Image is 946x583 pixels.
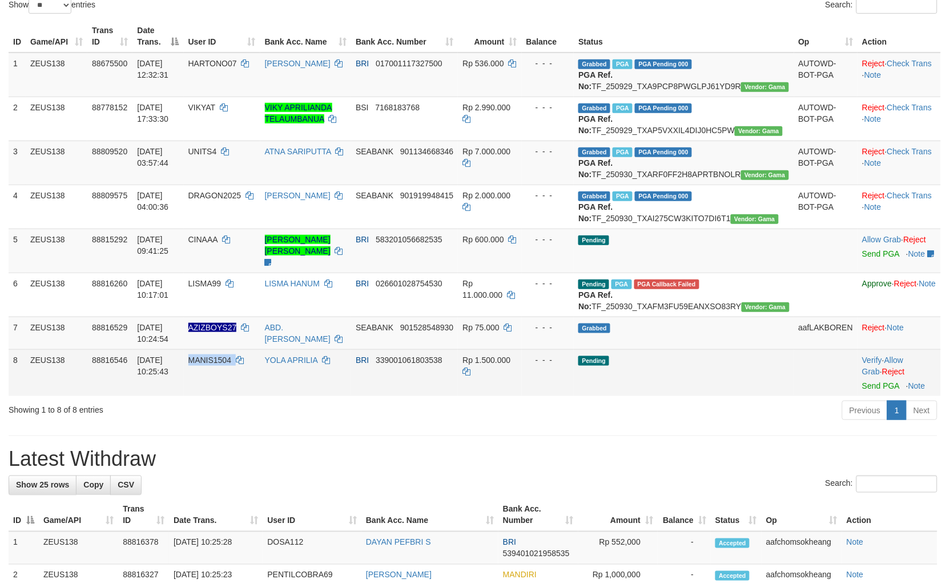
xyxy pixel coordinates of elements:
[92,235,127,244] span: 88815292
[503,538,516,547] span: BRI
[9,141,26,185] td: 3
[265,59,331,68] a: [PERSON_NAME]
[356,323,393,332] span: SEABANK
[9,349,26,396] td: 8
[462,235,504,244] span: Rp 600.000
[858,185,941,229] td: · ·
[858,53,941,97] td: · ·
[578,59,610,69] span: Grabbed
[39,532,118,565] td: ZEUS138
[137,59,168,79] span: [DATE] 12:32:31
[578,158,613,179] b: PGA Ref. No:
[366,570,432,580] a: [PERSON_NAME]
[462,356,510,365] span: Rp 1.500.000
[578,279,609,289] span: Pending
[919,279,936,288] a: Note
[356,59,369,68] span: BRI
[578,235,609,245] span: Pending
[462,279,502,300] span: Rp 11.000.000
[26,185,87,229] td: ZEUS138
[9,185,26,229] td: 4
[715,571,750,581] span: Accepted
[858,317,941,349] td: ·
[578,324,610,333] span: Grabbed
[847,538,864,547] a: Note
[83,481,103,490] span: Copy
[794,185,858,229] td: AUTOWD-BOT-PGA
[265,235,331,255] a: [PERSON_NAME] [PERSON_NAME]
[858,229,941,273] td: ·
[137,356,168,376] span: [DATE] 10:25:43
[92,59,127,68] span: 88675500
[578,532,658,565] td: Rp 552,000
[265,279,320,288] a: LISMA HANUM
[864,70,881,79] a: Note
[862,356,903,376] a: Allow Grab
[376,356,442,365] span: Copy 339001061803538 to clipboard
[188,235,218,244] span: CINAAA
[26,317,87,349] td: ZEUS138
[731,214,779,224] span: Vendor URL: https://trx31.1velocity.biz
[188,147,217,156] span: UNITS4
[862,103,885,112] a: Reject
[526,58,570,69] div: - - -
[578,114,613,135] b: PGA Ref. No:
[458,20,521,53] th: Amount: activate to sort column ascending
[137,323,168,344] span: [DATE] 10:24:54
[376,59,442,68] span: Copy 017001117327500 to clipboard
[137,147,168,167] span: [DATE] 03:57:44
[882,367,905,376] a: Reject
[92,279,127,288] span: 88816260
[169,532,263,565] td: [DATE] 10:25:28
[526,278,570,289] div: - - -
[842,401,888,420] a: Previous
[462,147,510,156] span: Rp 7.000.000
[862,279,892,288] a: Approve
[862,59,885,68] a: Reject
[794,53,858,97] td: AUTOWD-BOT-PGA
[894,279,917,288] a: Reject
[578,147,610,157] span: Grabbed
[9,97,26,141] td: 2
[526,322,570,333] div: - - -
[265,191,331,200] a: [PERSON_NAME]
[92,147,127,156] span: 88809520
[9,273,26,317] td: 6
[635,103,692,113] span: PGA Pending
[16,481,69,490] span: Show 25 rows
[462,59,504,68] span: Rp 536.000
[132,20,183,53] th: Date Trans.: activate to sort column descending
[356,356,369,365] span: BRI
[887,401,907,420] a: 1
[76,476,111,495] a: Copy
[356,279,369,288] span: BRI
[188,279,222,288] span: LISMA99
[613,147,633,157] span: Marked by aafkaynarin
[908,381,925,390] a: Note
[376,235,442,244] span: Copy 583201056682535 to clipboard
[887,323,904,332] a: Note
[574,53,794,97] td: TF_250929_TXA9PCP8PWGLPJ61YD9R
[9,532,39,565] td: 1
[711,499,762,532] th: Status: activate to sort column ascending
[613,59,633,69] span: Marked by aaftrukkakada
[265,323,331,344] a: ABD. [PERSON_NAME]
[265,147,331,156] a: ATNA SARIPUTTA
[578,202,613,223] b: PGA Ref. No:
[735,126,783,136] span: Vendor URL: https://trx31.1velocity.biz
[9,20,26,53] th: ID
[26,53,87,97] td: ZEUS138
[118,499,169,532] th: Trans ID: activate to sort column ascending
[762,499,842,532] th: Op: activate to sort column ascending
[118,532,169,565] td: 88816378
[611,279,631,289] span: Marked by aafchomsokheang
[9,53,26,97] td: 1
[794,97,858,141] td: AUTOWD-BOT-PGA
[526,146,570,157] div: - - -
[858,97,941,141] td: · ·
[862,249,899,258] a: Send PGA
[864,158,881,167] a: Note
[578,356,609,366] span: Pending
[361,499,498,532] th: Bank Acc. Name: activate to sort column ascending
[635,147,692,157] span: PGA Pending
